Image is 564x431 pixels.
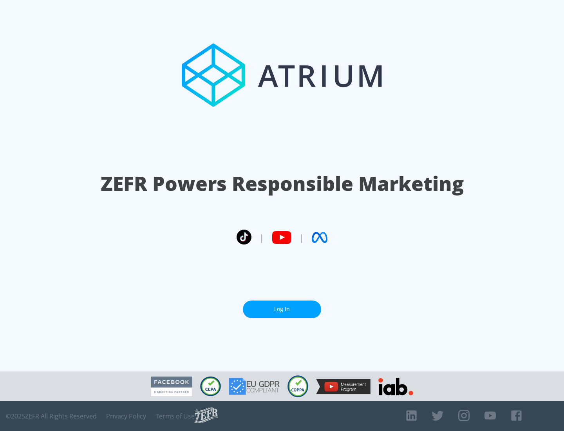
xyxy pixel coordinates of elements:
span: | [299,232,304,243]
h1: ZEFR Powers Responsible Marketing [101,170,464,197]
img: GDPR Compliant [229,378,280,395]
a: Privacy Policy [106,412,146,420]
img: Facebook Marketing Partner [151,377,192,397]
a: Log In [243,301,321,318]
img: YouTube Measurement Program [316,379,371,394]
span: © 2025 ZEFR All Rights Reserved [6,412,97,420]
a: Terms of Use [155,412,195,420]
img: IAB [378,378,413,395]
img: CCPA Compliant [200,377,221,396]
img: COPPA Compliant [287,375,308,397]
span: | [259,232,264,243]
